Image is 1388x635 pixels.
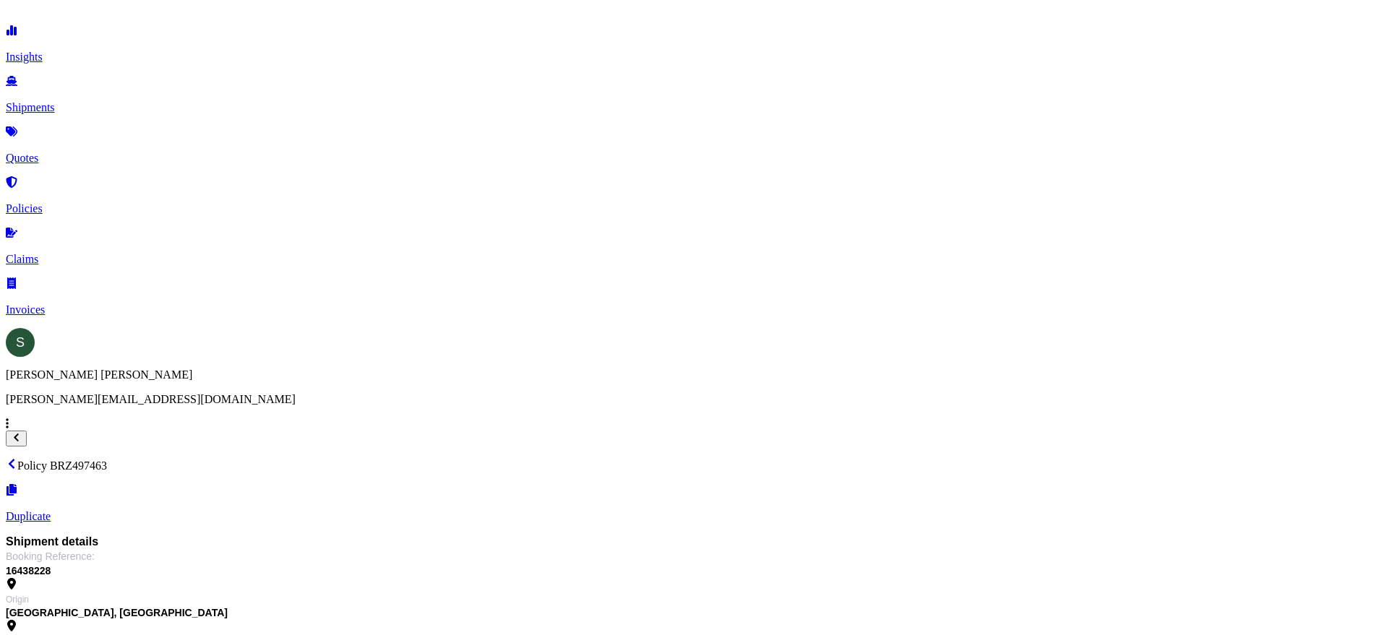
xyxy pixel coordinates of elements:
[6,605,228,620] span: [GEOGRAPHIC_DATA], [GEOGRAPHIC_DATA]
[6,51,1382,64] p: Insights
[6,549,95,563] span: Booking Reference :
[16,335,25,350] span: S
[6,77,1382,114] a: Shipments
[6,26,1382,64] a: Insights
[6,594,29,605] span: Origin
[6,303,1382,316] p: Invoices
[6,535,1382,549] span: Shipment details
[6,101,1382,114] p: Shipments
[6,485,1382,523] a: Duplicate
[6,228,1382,266] a: Claims
[6,178,1382,215] a: Policies
[6,152,1382,165] p: Quotes
[6,510,1382,523] p: Duplicate
[6,563,1382,578] span: 16438228
[6,253,1382,266] p: Claims
[6,458,1382,472] p: Policy BRZ497463
[6,368,1382,381] p: [PERSON_NAME] [PERSON_NAME]
[6,279,1382,316] a: Invoices
[6,202,1382,215] p: Policies
[6,393,1382,406] p: [PERSON_NAME][EMAIL_ADDRESS][DOMAIN_NAME]
[6,127,1382,165] a: Quotes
